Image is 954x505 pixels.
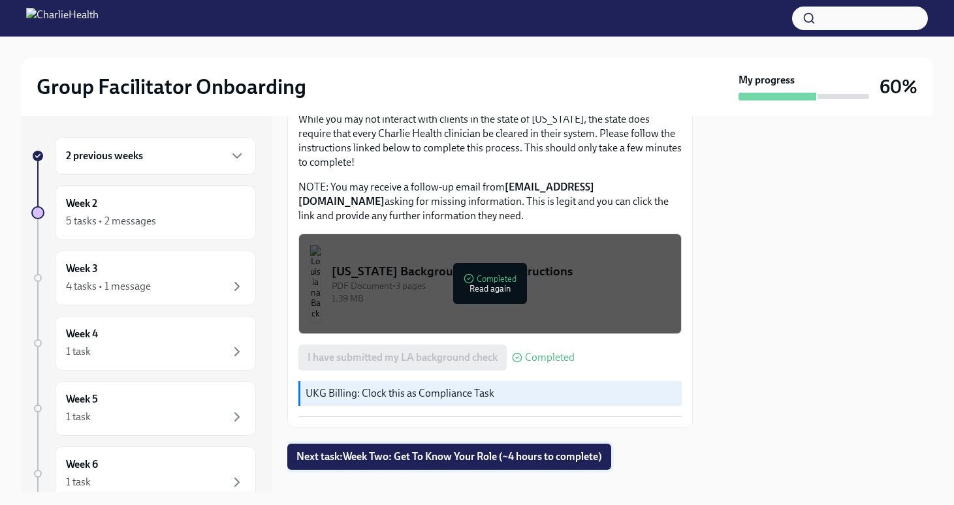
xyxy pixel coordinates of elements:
div: PDF Document • 3 pages [332,280,671,292]
div: 1 task [66,475,91,489]
div: 2 previous weeks [55,137,256,175]
h6: 2 previous weeks [66,149,143,163]
img: Louisiana Background Check Instructions [310,245,321,323]
img: CharlieHealth [26,8,99,29]
h6: Week 4 [66,327,98,341]
h6: Week 2 [66,196,97,211]
strong: My progress [739,73,795,87]
h2: Group Facilitator Onboarding [37,74,306,100]
p: While you may not interact with clients in the state of [US_STATE], the state does require that e... [298,112,682,170]
div: 1 task [66,344,91,359]
div: 4 tasks • 1 message [66,279,151,294]
h6: Week 5 [66,392,98,406]
div: [US_STATE] Background Check Instructions [332,263,671,280]
div: 1.39 MB [332,292,671,305]
span: Completed [525,352,575,363]
a: Week 34 tasks • 1 message [31,251,256,305]
p: NOTE: You may receive a follow-up email from asking for missing information. This is legit and yo... [298,180,682,223]
p: UKG Billing: Clock this as Compliance Task [306,386,676,401]
a: Week 41 task [31,316,256,371]
h6: Week 6 [66,457,98,472]
h6: Week 3 [66,262,98,276]
button: [US_STATE] Background Check InstructionsPDF Document•3 pages1.39 MBCompletedRead again [298,234,682,334]
h3: 60% [880,75,917,99]
div: 1 task [66,410,91,424]
a: Week 25 tasks • 2 messages [31,185,256,240]
span: Next task : Week Two: Get To Know Your Role (~4 hours to complete) [296,450,602,463]
a: Week 51 task [31,381,256,436]
a: Week 61 task [31,446,256,501]
div: 5 tasks • 2 messages [66,214,156,228]
button: Next task:Week Two: Get To Know Your Role (~4 hours to complete) [287,444,611,470]
strong: [EMAIL_ADDRESS][DOMAIN_NAME] [298,181,594,207]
